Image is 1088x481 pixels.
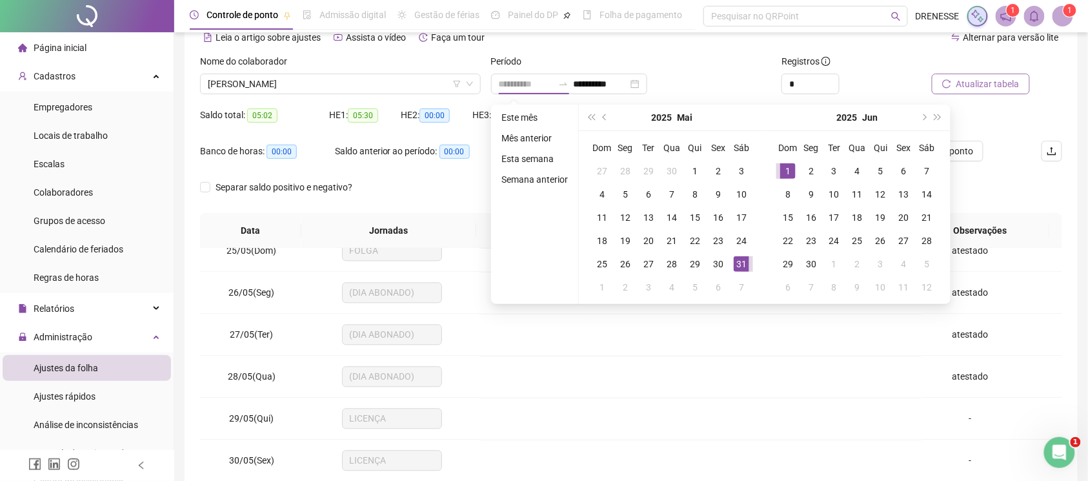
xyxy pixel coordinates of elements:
[896,280,912,295] div: 11
[780,210,796,225] div: 15
[710,187,726,202] div: 9
[850,233,865,249] div: 25
[641,256,656,272] div: 27
[869,206,892,229] td: 2025-06-19
[558,79,569,89] span: swap-right
[800,159,823,183] td: 2025-06-02
[776,206,800,229] td: 2025-06-15
[1011,6,1015,15] span: 1
[34,43,86,53] span: Página inicial
[800,136,823,159] th: Seg
[846,206,869,229] td: 2025-06-18
[18,43,27,52] span: home
[916,9,960,23] span: DRENESSE
[892,229,916,252] td: 2025-06-27
[956,77,1020,91] span: Atualizar tabela
[594,256,610,272] div: 25
[734,163,749,179] div: 3
[687,163,703,179] div: 1
[780,163,796,179] div: 1
[869,252,892,276] td: 2025-07-03
[660,159,683,183] td: 2025-04-30
[846,229,869,252] td: 2025-06-25
[439,145,470,159] span: 00:00
[776,229,800,252] td: 2025-06-22
[869,159,892,183] td: 2025-06-05
[1029,10,1040,22] span: bell
[892,159,916,183] td: 2025-06-06
[873,256,889,272] div: 3
[594,187,610,202] div: 4
[892,252,916,276] td: 2025-07-04
[827,163,842,179] div: 3
[614,252,637,276] td: 2025-05-26
[677,105,692,130] button: month panel
[637,229,660,252] td: 2025-05-20
[200,213,301,249] th: Data
[683,276,707,299] td: 2025-06-05
[922,223,1039,238] span: Observações
[496,172,573,187] li: Semana anterior
[664,163,680,179] div: 30
[683,252,707,276] td: 2025-05-29
[683,229,707,252] td: 2025-05-22
[210,180,358,194] span: Separar saldo positivo e negativo?
[920,187,935,202] div: 14
[896,163,912,179] div: 6
[641,163,656,179] div: 29
[200,54,296,68] label: Nome do colaborador
[776,276,800,299] td: 2025-07-06
[419,108,450,123] span: 00:00
[683,206,707,229] td: 2025-05-15
[590,252,614,276] td: 2025-05-25
[1063,4,1076,17] sup: Atualize o seu contato no menu Meus Dados
[401,108,472,123] div: HE 2:
[920,280,935,295] div: 12
[594,280,610,295] div: 1
[846,276,869,299] td: 2025-07-09
[916,276,939,299] td: 2025-07-12
[780,233,796,249] div: 22
[776,252,800,276] td: 2025-06-29
[453,80,461,88] span: filter
[350,325,434,345] span: (DIA ABONADO)
[660,252,683,276] td: 2025-05-28
[827,233,842,249] div: 24
[916,206,939,229] td: 2025-06-21
[590,229,614,252] td: 2025-05-18
[730,229,753,252] td: 2025-05-24
[730,276,753,299] td: 2025-06-07
[730,159,753,183] td: 2025-05-03
[1007,4,1020,17] sup: 1
[873,233,889,249] div: 26
[683,183,707,206] td: 2025-05-08
[823,159,846,183] td: 2025-06-03
[730,252,753,276] td: 2025-05-31
[803,163,819,179] div: 2
[614,136,637,159] th: Seg
[780,256,796,272] div: 29
[414,10,479,20] span: Gestão de férias
[800,206,823,229] td: 2025-06-16
[920,233,935,249] div: 28
[229,456,274,466] span: 30/05(Sex)
[780,187,796,202] div: 8
[618,256,633,272] div: 26
[34,130,108,141] span: Locais de trabalho
[683,136,707,159] th: Qui
[200,144,335,159] div: Banco de horas:
[590,159,614,183] td: 2025-04-27
[473,108,545,123] div: HE 3:
[873,163,889,179] div: 5
[348,108,378,123] span: 05:30
[776,183,800,206] td: 2025-06-08
[614,229,637,252] td: 2025-05-19
[637,252,660,276] td: 2025-05-27
[664,280,680,295] div: 4
[208,74,473,94] span: CARLA MONIQUE RAMOS DOS SANTOS
[707,252,730,276] td: 2025-05-30
[496,130,573,146] li: Mês anterior
[48,458,61,471] span: linkedin
[916,105,931,130] button: next-year
[350,451,434,471] span: LICENÇA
